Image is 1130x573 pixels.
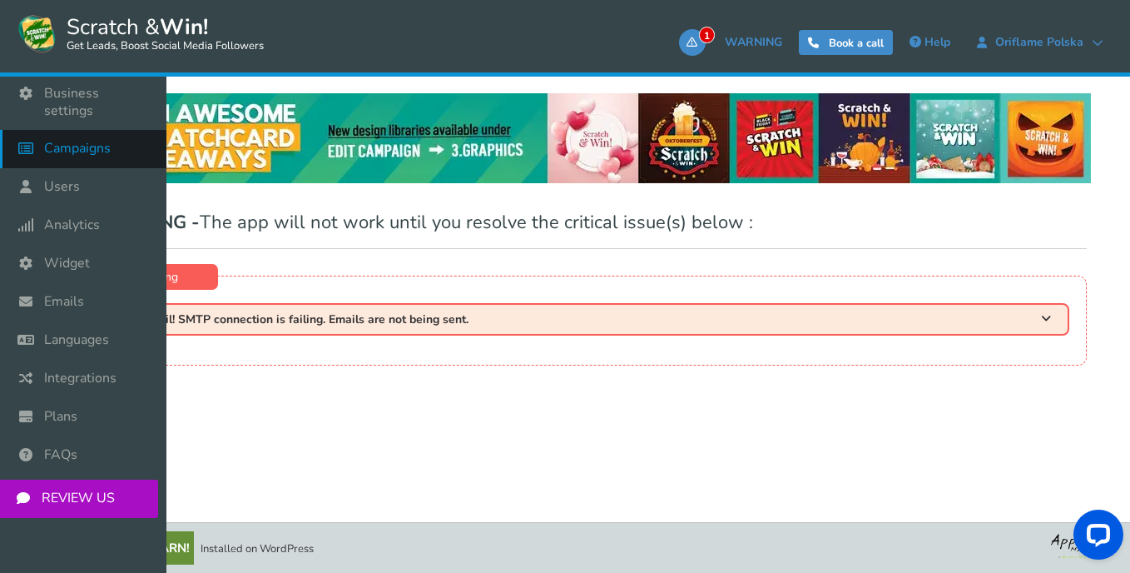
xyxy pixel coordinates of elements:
[201,541,314,556] span: Installed on WordPress
[160,12,208,42] strong: Win!
[44,217,100,234] span: Analytics
[44,255,90,272] span: Widget
[924,34,950,50] span: Help
[987,36,1092,49] span: Oriflame Polska
[44,85,150,120] span: Business settings
[44,140,111,157] span: Campaigns
[44,293,84,311] span: Emails
[1060,503,1130,573] iframe: LiveChat chat widget
[92,93,1091,183] img: festival-poster-2020.webp
[44,178,80,196] span: Users
[901,29,959,56] a: Help
[67,40,264,53] small: Get Leads, Boost Social Media Followers
[699,27,715,43] span: 1
[44,331,109,349] span: Languages
[42,490,115,507] span: REVIEW US
[44,370,116,387] span: Integrations
[17,12,264,54] a: Scratch &Win! Get Leads, Boost Social Media Followers
[725,34,782,50] span: WARNING
[44,446,77,464] span: FAQs
[799,30,893,55] a: Book a call
[1051,531,1118,559] img: bg_logo_foot.webp
[679,29,791,56] a: 1WARNING
[152,313,468,326] span: Fail! SMTP connection is failing. Emails are not being sent.
[97,214,1087,249] h1: The app will not work until you resolve the critical issue(s) below :
[829,36,884,51] span: Book a call
[58,12,264,54] span: Scratch &
[44,408,77,426] span: Plans
[17,12,58,54] img: Scratch and Win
